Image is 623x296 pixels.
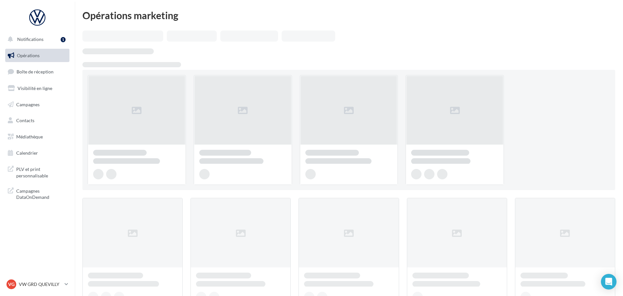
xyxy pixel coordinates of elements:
span: Campagnes DataOnDemand [16,187,67,200]
a: Contacts [4,114,71,127]
span: PLV et print personnalisable [16,165,67,179]
span: Boîte de réception [17,69,54,74]
a: Médiathèque [4,130,71,144]
div: 1 [61,37,66,42]
span: Campagnes [16,101,40,107]
a: Calendrier [4,146,71,160]
a: VG VW GRD QUEVILLY [5,278,69,290]
div: Opérations marketing [82,10,615,20]
a: PLV et print personnalisable [4,162,71,181]
span: Notifications [17,36,43,42]
span: Médiathèque [16,134,43,139]
a: Campagnes DataOnDemand [4,184,71,203]
button: Notifications 1 [4,32,68,46]
p: VW GRD QUEVILLY [19,281,62,288]
div: Open Intercom Messenger [601,274,617,290]
span: Calendrier [16,150,38,156]
a: Visibilité en ligne [4,82,71,95]
span: VG [8,281,15,288]
span: Opérations [17,53,40,58]
span: Contacts [16,118,34,123]
a: Campagnes [4,98,71,111]
a: Opérations [4,49,71,62]
span: Visibilité en ligne [18,85,52,91]
a: Boîte de réception [4,65,71,79]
